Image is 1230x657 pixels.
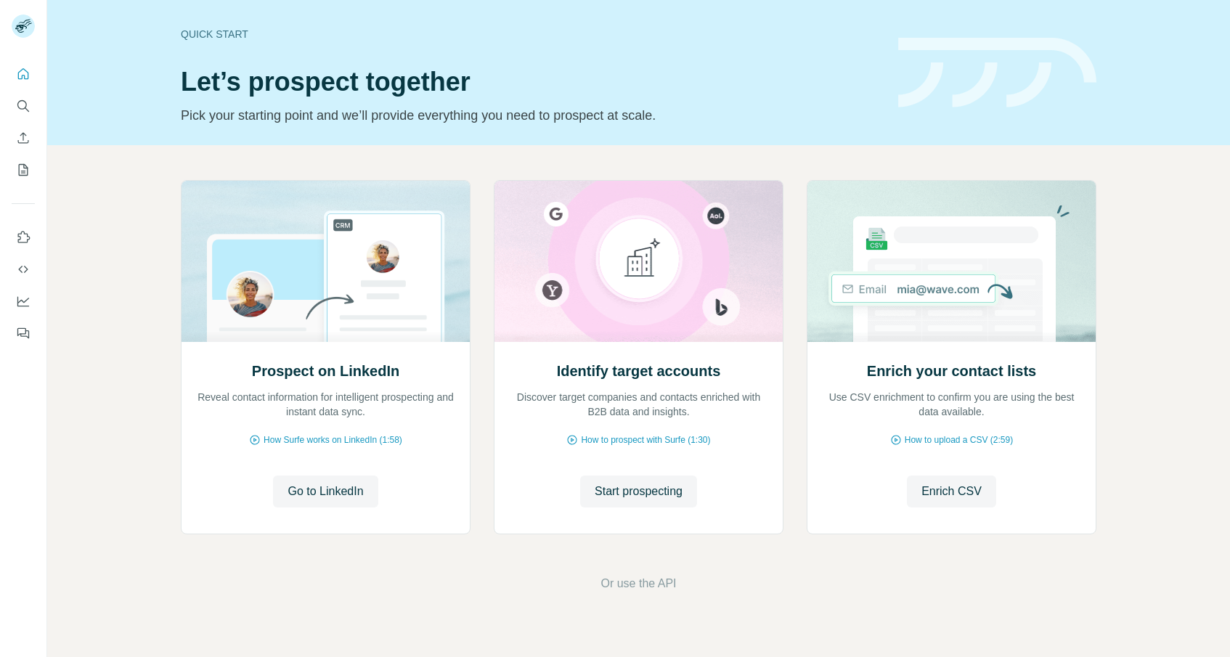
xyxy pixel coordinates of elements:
h2: Identify target accounts [557,361,721,381]
span: How to prospect with Surfe (1:30) [581,433,710,446]
p: Discover target companies and contacts enriched with B2B data and insights. [509,390,768,419]
span: Enrich CSV [921,483,982,500]
button: Use Surfe API [12,256,35,282]
button: My lists [12,157,35,183]
button: Enrich CSV [12,125,35,151]
h2: Prospect on LinkedIn [252,361,399,381]
img: Identify target accounts [494,181,783,342]
button: Enrich CSV [907,476,996,507]
span: Start prospecting [595,483,683,500]
button: Search [12,93,35,119]
h1: Let’s prospect together [181,68,881,97]
button: Use Surfe on LinkedIn [12,224,35,250]
span: Go to LinkedIn [288,483,363,500]
button: Or use the API [600,575,676,592]
img: Enrich your contact lists [807,181,1096,342]
span: How to upload a CSV (2:59) [905,433,1013,446]
button: Go to LinkedIn [273,476,378,507]
h2: Enrich your contact lists [867,361,1036,381]
img: banner [898,38,1096,108]
span: How Surfe works on LinkedIn (1:58) [264,433,402,446]
p: Use CSV enrichment to confirm you are using the best data available. [822,390,1081,419]
img: Prospect on LinkedIn [181,181,471,342]
button: Start prospecting [580,476,697,507]
button: Quick start [12,61,35,87]
p: Reveal contact information for intelligent prospecting and instant data sync. [196,390,455,419]
button: Feedback [12,320,35,346]
p: Pick your starting point and we’ll provide everything you need to prospect at scale. [181,105,881,126]
button: Dashboard [12,288,35,314]
div: Quick start [181,27,881,41]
